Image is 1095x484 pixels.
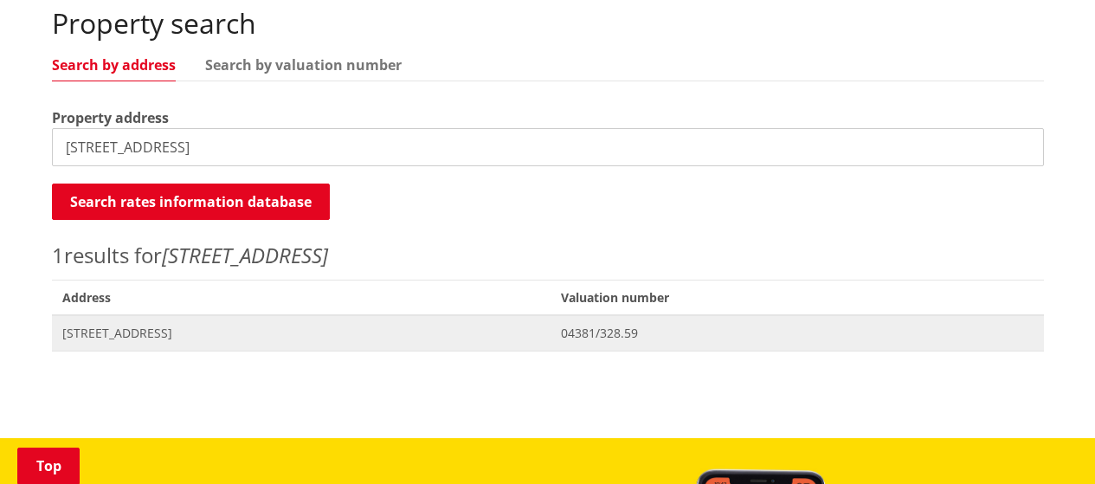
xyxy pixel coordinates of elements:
[52,315,1044,351] a: [STREET_ADDRESS] 04381/328.59
[52,7,1044,40] h2: Property search
[17,448,80,484] a: Top
[561,325,1033,342] span: 04381/328.59
[52,184,330,220] button: Search rates information database
[52,128,1044,166] input: e.g. Duke Street NGARUAWAHIA
[52,240,1044,271] p: results for
[205,58,402,72] a: Search by valuation number
[62,325,541,342] span: [STREET_ADDRESS]
[52,241,64,269] span: 1
[1015,411,1078,474] iframe: Messenger Launcher
[52,58,176,72] a: Search by address
[551,280,1043,315] span: Valuation number
[52,107,169,128] label: Property address
[162,241,328,269] em: [STREET_ADDRESS]
[52,280,551,315] span: Address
